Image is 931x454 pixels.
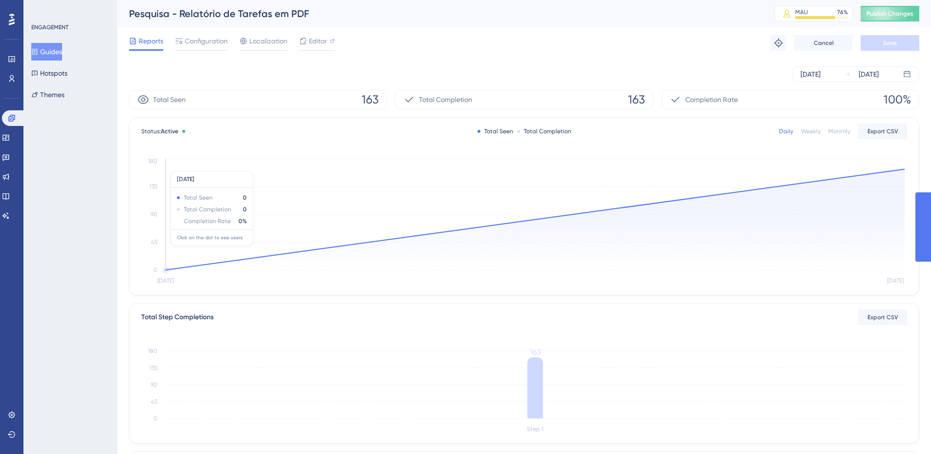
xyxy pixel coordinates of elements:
[530,348,541,357] tspan: 163
[141,311,214,323] div: Total Step Completions
[685,94,738,105] span: Completion Rate
[153,415,157,422] tspan: 0
[153,267,157,273] tspan: 0
[866,10,913,18] span: Publish Changes
[859,68,879,80] div: [DATE]
[795,8,808,16] div: MAU
[148,158,157,165] tspan: 180
[141,127,178,135] span: Status:
[31,86,65,103] button: Themes
[861,35,919,51] button: Save
[150,183,157,190] tspan: 135
[362,92,379,107] span: 163
[31,43,62,61] button: Guides
[151,398,157,405] tspan: 45
[150,365,157,371] tspan: 135
[861,6,919,21] button: Publish Changes
[517,127,571,135] div: Total Completion
[814,39,834,47] span: Cancel
[858,124,907,139] button: Export CSV
[139,35,163,47] span: Reports
[779,127,793,135] div: Daily
[185,35,228,47] span: Configuration
[867,127,898,135] span: Export CSV
[419,94,472,105] span: Total Completion
[828,127,850,135] div: Monthly
[151,239,157,246] tspan: 45
[527,426,543,433] tspan: Step 1
[858,310,907,325] button: Export CSV
[883,39,897,47] span: Save
[837,8,848,16] div: 76 %
[801,68,821,80] div: [DATE]
[129,7,750,21] div: Pesquisa - Relatório de Tarefas em PDF
[884,92,911,107] span: 100%
[31,23,68,31] div: ENGAGEMENT
[867,313,898,321] span: Export CSV
[801,127,821,135] div: Weekly
[31,64,67,82] button: Hotspots
[887,277,904,284] tspan: [DATE]
[249,35,287,47] span: Localization
[151,381,157,388] tspan: 90
[153,94,186,105] span: Total Seen
[309,35,327,47] span: Editor
[161,128,178,135] span: Active
[477,127,513,135] div: Total Seen
[890,415,919,445] iframe: UserGuiding AI Assistant Launcher
[794,35,853,51] button: Cancel
[148,348,157,354] tspan: 180
[157,277,174,284] tspan: [DATE]
[151,211,157,218] tspan: 90
[628,92,645,107] span: 163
